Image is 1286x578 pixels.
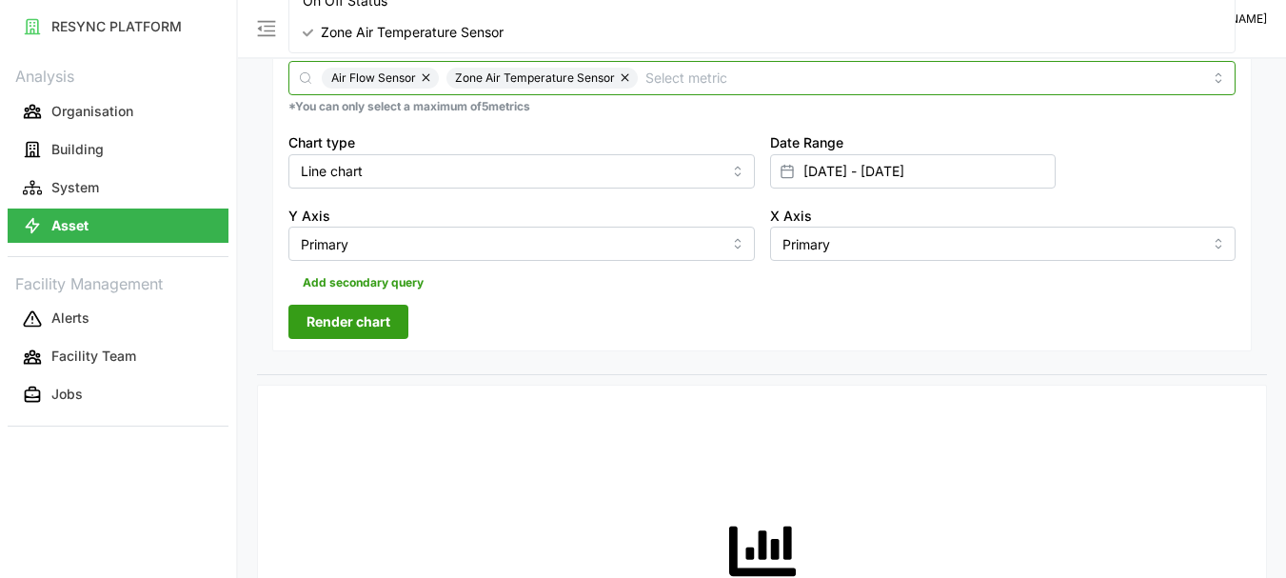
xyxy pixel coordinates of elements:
[8,170,228,205] button: System
[307,306,390,338] span: Render chart
[8,376,228,414] a: Jobs
[770,206,812,227] label: X Axis
[51,309,89,328] p: Alerts
[8,132,228,167] button: Building
[51,385,83,404] p: Jobs
[288,154,755,189] input: Select chart type
[303,269,424,296] span: Add secondary query
[8,130,228,169] a: Building
[770,154,1056,189] input: Select date range
[8,10,228,44] button: RESYNC PLATFORM
[8,269,228,296] p: Facility Management
[8,169,228,207] a: System
[288,206,330,227] label: Y Axis
[8,338,228,376] a: Facility Team
[288,269,438,297] button: Add secondary query
[51,347,136,366] p: Facility Team
[8,340,228,374] button: Facility Team
[51,17,182,36] p: RESYNC PLATFORM
[321,22,504,43] span: Zone Air Temperature Sensor
[8,94,228,129] button: Organisation
[8,92,228,130] a: Organisation
[331,68,416,89] span: Air Flow Sensor
[8,209,228,243] button: Asset
[288,99,1236,115] p: *You can only select a maximum of 5 metrics
[51,102,133,121] p: Organisation
[51,178,99,197] p: System
[51,216,89,235] p: Asset
[8,207,228,245] a: Asset
[770,227,1237,261] input: Select X axis
[8,61,228,89] p: Analysis
[455,68,615,89] span: Zone Air Temperature Sensor
[8,8,228,46] a: RESYNC PLATFORM
[288,227,755,261] input: Select Y axis
[8,300,228,338] a: Alerts
[288,132,355,153] label: Chart type
[645,67,1202,88] input: Select metric
[8,378,228,412] button: Jobs
[51,140,104,159] p: Building
[770,132,843,153] label: Date Range
[8,302,228,336] button: Alerts
[288,305,408,339] button: Render chart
